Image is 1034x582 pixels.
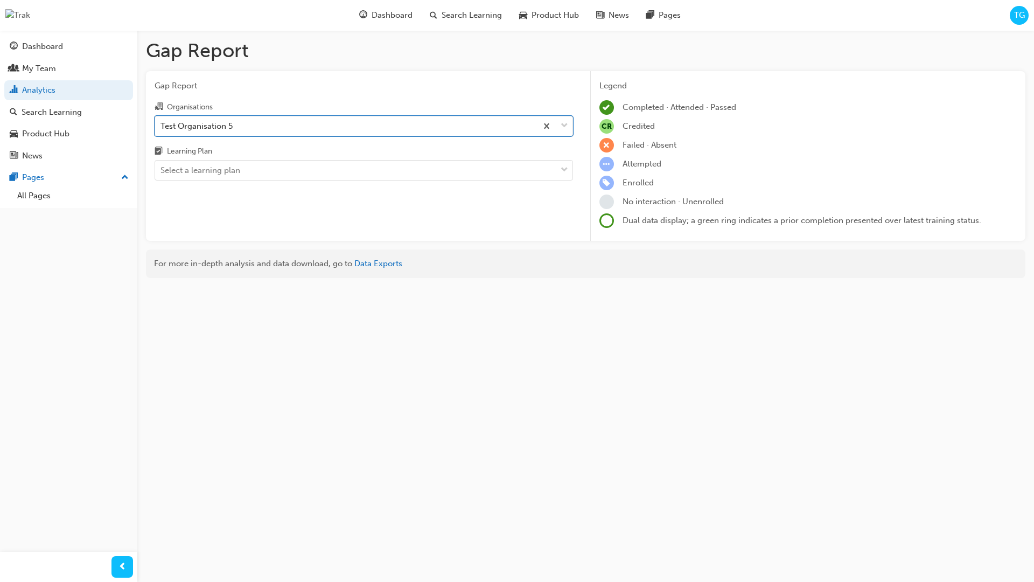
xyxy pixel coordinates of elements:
[10,42,18,52] span: guage-icon
[4,80,133,100] a: Analytics
[4,34,133,168] button: DashboardMy TeamAnalyticsSearch LearningProduct HubNews
[160,164,240,177] div: Select a learning plan
[4,146,133,166] a: News
[22,106,82,119] div: Search Learning
[5,9,30,22] img: Trak
[167,102,213,113] div: Organisations
[638,4,689,26] a: pages-iconPages
[599,157,614,171] span: learningRecordVerb_ATTEMPT-icon
[351,4,421,26] a: guage-iconDashboard
[646,9,654,22] span: pages-icon
[372,9,413,22] span: Dashboard
[623,159,661,169] span: Attempted
[4,124,133,144] a: Product Hub
[4,37,133,57] a: Dashboard
[599,80,1017,92] div: Legend
[442,9,502,22] span: Search Learning
[511,4,588,26] a: car-iconProduct Hub
[4,168,133,188] button: Pages
[561,119,568,133] span: down-icon
[146,39,1025,63] h1: Gap Report
[155,102,163,112] span: organisation-icon
[430,9,437,22] span: search-icon
[155,80,573,92] span: Gap Report
[1010,6,1029,25] button: TG
[121,171,129,185] span: up-icon
[623,140,676,150] span: Failed · Absent
[623,216,981,225] span: Dual data display; a green ring indicates a prior completion presented over latest training status.
[155,147,163,157] span: learningplan-icon
[519,9,527,22] span: car-icon
[4,102,133,122] a: Search Learning
[10,129,18,139] span: car-icon
[599,138,614,153] span: learningRecordVerb_FAIL-icon
[359,9,367,22] span: guage-icon
[588,4,638,26] a: news-iconNews
[22,128,69,140] div: Product Hub
[623,197,724,206] span: No interaction · Unenrolled
[10,151,18,161] span: news-icon
[623,121,655,131] span: Credited
[22,40,63,53] div: Dashboard
[599,119,614,134] span: null-icon
[154,258,1017,270] div: For more in-depth analysis and data download, go to
[160,120,233,132] div: Test Organisation 5
[421,4,511,26] a: search-iconSearch Learning
[659,9,681,22] span: Pages
[1014,9,1025,22] span: TG
[599,176,614,190] span: learningRecordVerb_ENROLL-icon
[561,163,568,177] span: down-icon
[623,178,654,188] span: Enrolled
[599,195,614,209] span: learningRecordVerb_NONE-icon
[22,63,56,75] div: My Team
[609,9,629,22] span: News
[10,173,18,183] span: pages-icon
[10,64,18,74] span: people-icon
[623,102,736,112] span: Completed · Attended · Passed
[13,188,133,204] a: All Pages
[4,59,133,79] a: My Team
[167,146,212,157] div: Learning Plan
[532,9,579,22] span: Product Hub
[10,86,18,95] span: chart-icon
[354,259,402,268] a: Data Exports
[596,9,604,22] span: news-icon
[118,560,127,574] span: prev-icon
[10,108,17,117] span: search-icon
[22,171,44,184] div: Pages
[22,150,43,162] div: News
[599,100,614,115] span: learningRecordVerb_COMPLETE-icon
